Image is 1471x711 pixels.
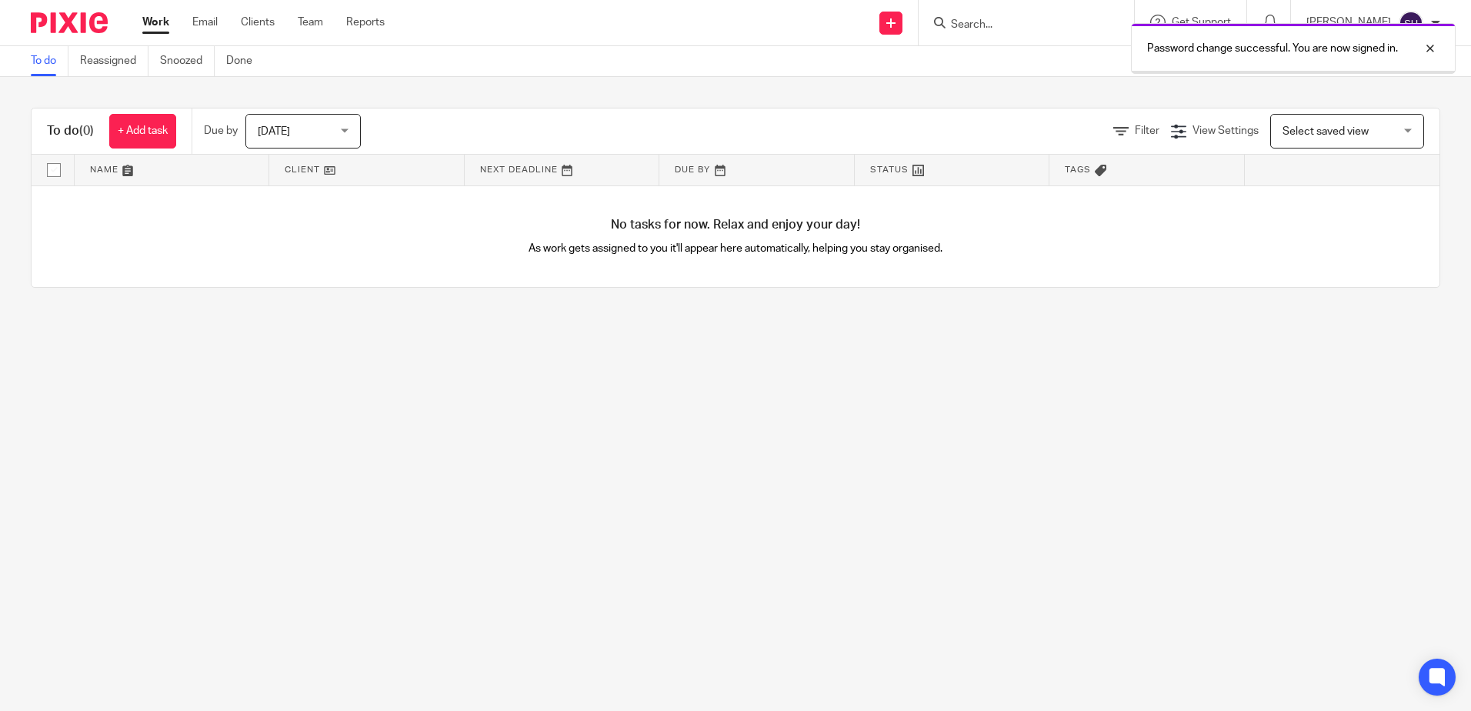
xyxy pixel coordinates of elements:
[79,125,94,137] span: (0)
[298,15,323,30] a: Team
[80,46,148,76] a: Reassigned
[142,15,169,30] a: Work
[31,46,68,76] a: To do
[258,126,290,137] span: [DATE]
[1147,41,1398,56] p: Password change successful. You are now signed in.
[47,123,94,139] h1: To do
[204,123,238,139] p: Due by
[226,46,264,76] a: Done
[384,241,1088,256] p: As work gets assigned to you it'll appear here automatically, helping you stay organised.
[1192,125,1259,136] span: View Settings
[1283,126,1369,137] span: Select saved view
[109,114,176,149] a: + Add task
[1135,125,1159,136] span: Filter
[1399,11,1423,35] img: svg%3E
[160,46,215,76] a: Snoozed
[32,217,1439,233] h4: No tasks for now. Relax and enjoy your day!
[1065,165,1091,174] span: Tags
[31,12,108,33] img: Pixie
[241,15,275,30] a: Clients
[192,15,218,30] a: Email
[346,15,385,30] a: Reports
